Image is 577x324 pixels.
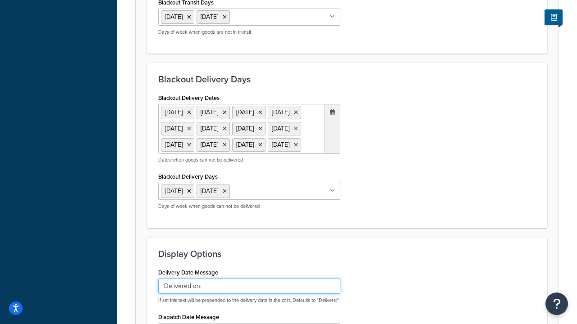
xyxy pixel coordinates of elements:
label: Delivery Date Message [158,269,218,276]
li: [DATE] [268,138,301,152]
h3: Blackout Delivery Days [158,74,536,84]
li: [DATE] [268,106,301,119]
span: [DATE] [165,12,183,22]
li: [DATE] [161,122,194,135]
h3: Display Options [158,249,536,259]
span: [DATE] [201,12,218,22]
span: [DATE] [201,186,218,196]
li: [DATE] [161,138,194,152]
label: Dispatch Date Message [158,314,219,320]
li: [DATE] [197,106,230,119]
li: [DATE] [161,106,194,119]
li: [DATE] [232,106,266,119]
span: [DATE] [165,186,183,196]
li: [DATE] [232,122,266,135]
li: [DATE] [232,138,266,152]
li: [DATE] [197,122,230,135]
p: Days of week when goods can not be delivered [158,203,340,210]
li: [DATE] [197,138,230,152]
p: Dates when goods can not be delivered [158,157,340,163]
li: [DATE] [268,122,301,135]
p: Days of week when goods are not in transit [158,29,340,36]
label: Blackout Delivery Dates [158,94,220,101]
button: Show Help Docs [545,9,563,25]
button: Open Resource Center [545,292,568,315]
label: Blackout Delivery Days [158,173,218,180]
input: Delivers: [158,279,340,294]
p: If set this text will be prepended to the delivery date in the cart. Defaults to "Delivers:" [158,297,340,304]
